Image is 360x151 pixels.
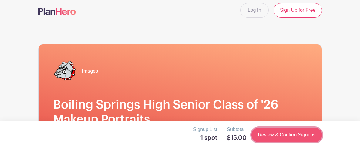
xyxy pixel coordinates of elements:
[227,134,247,142] h5: $15.00
[53,98,307,127] h1: Boiling Springs High Senior Class of '26 Makeup Portraits
[193,126,217,133] p: Signup List
[274,3,322,18] a: Sign Up for Free
[193,134,217,142] h5: 1 spot
[53,59,77,83] img: bshs%20transp..png
[82,67,98,75] span: Images
[227,126,247,133] p: Subtotal
[38,8,76,15] img: logo-507f7623f17ff9eddc593b1ce0a138ce2505c220e1c5a4e2b4648c50719b7d32.svg
[251,128,322,142] a: Review & Confirm Signups
[240,3,269,18] a: Log In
